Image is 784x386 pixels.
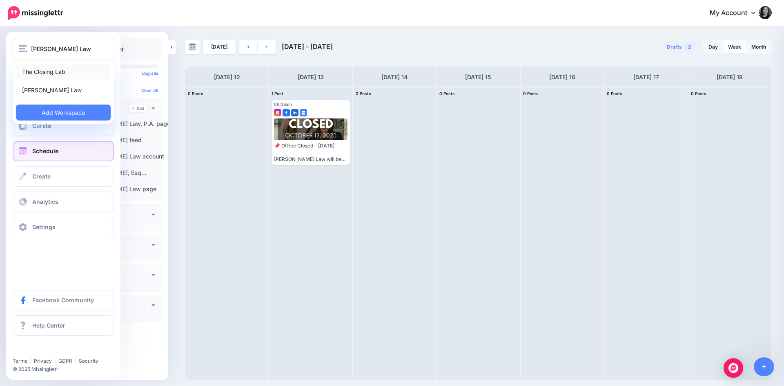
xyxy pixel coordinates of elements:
[13,38,114,59] button: [PERSON_NAME] Law
[667,45,682,49] span: Drafts
[188,91,203,96] span: 0 Posts
[54,358,56,364] span: |
[13,166,114,187] a: Create
[549,72,575,82] h4: [DATE] 16
[32,322,65,329] span: Help Center
[274,143,347,163] div: 📌 Office Closed – [DATE] [PERSON_NAME] Law will be closed [DATE][DATE] in observance of the holid...
[723,40,746,54] a: Week
[283,109,290,116] img: facebook-square.png
[724,358,743,378] div: Open Intercom Messenger
[34,358,52,364] a: Privacy
[203,40,236,54] a: [DATE]
[13,217,114,237] a: Settings
[79,358,98,364] a: Security
[662,40,700,54] a: Drafts2
[141,88,158,93] a: Clear All
[129,105,147,112] a: Add
[32,173,51,180] span: Create
[16,64,111,80] a: The Closing Lab
[13,315,114,336] a: Help Center
[465,72,491,82] h4: [DATE] 15
[274,109,281,116] img: instagram-square.png
[523,91,539,96] span: 0 Posts
[439,91,455,96] span: 0 Posts
[189,43,196,51] img: calendar-grey-darker.png
[32,122,51,129] span: Curate
[684,43,695,51] span: 2
[19,45,27,52] img: menu.png
[717,72,743,82] h4: [DATE] 18
[75,358,76,364] span: |
[300,109,307,116] img: google_business-square.png
[633,72,659,82] h4: [DATE] 17
[32,147,58,154] span: Schedule
[13,346,75,354] iframe: Twitter Follow Button
[32,223,56,230] span: Settings
[272,91,283,96] span: 1 Post
[13,192,114,212] a: Analytics
[298,72,324,82] h4: [DATE] 13
[13,365,119,373] li: © 2025 Missinglettr
[32,198,58,205] span: Analytics
[282,42,333,51] span: [DATE] - [DATE]
[8,6,63,20] img: Missinglettr
[13,358,27,364] a: Terms
[704,40,723,54] a: Day
[16,105,111,120] a: Add Workspace
[30,358,31,364] span: |
[58,358,72,364] a: GDPR
[13,141,114,161] a: Schedule
[291,109,298,116] img: linkedin-square.png
[607,91,622,96] span: 0 Posts
[274,102,292,107] span: 08:06am
[31,44,91,54] span: [PERSON_NAME] Law
[356,91,371,96] span: 0 Posts
[13,290,114,310] a: Facebook Community
[214,72,240,82] h4: [DATE] 12
[142,71,158,76] a: Upgrade
[16,82,111,98] a: [PERSON_NAME] Law
[13,116,114,136] a: Curate
[746,40,771,54] a: Month
[32,297,94,303] span: Facebook Community
[691,91,706,96] span: 0 Posts
[702,3,772,23] a: My Account
[381,72,408,82] h4: [DATE] 14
